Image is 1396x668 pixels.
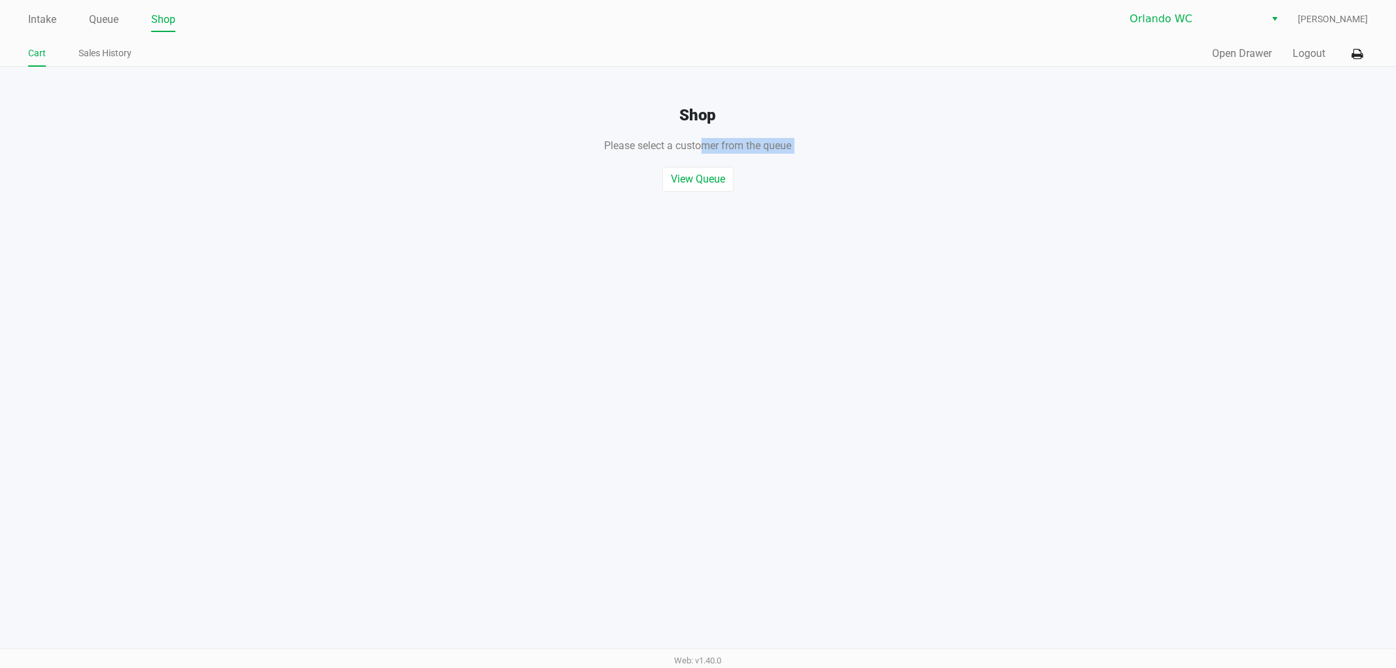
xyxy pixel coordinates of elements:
[1212,46,1272,62] button: Open Drawer
[675,656,722,665] span: Web: v1.40.0
[662,167,734,192] button: View Queue
[1293,46,1325,62] button: Logout
[1130,11,1257,27] span: Orlando WC
[1265,7,1284,31] button: Select
[89,10,118,29] a: Queue
[28,10,56,29] a: Intake
[28,45,46,62] a: Cart
[605,139,792,152] span: Please select a customer from the queue
[79,45,132,62] a: Sales History
[1298,12,1368,26] span: [PERSON_NAME]
[151,10,175,29] a: Shop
